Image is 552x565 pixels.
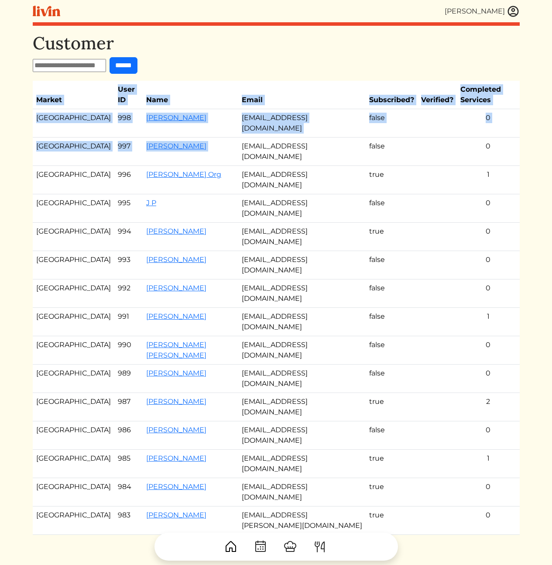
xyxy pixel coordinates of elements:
td: 0 [457,279,519,308]
td: [EMAIL_ADDRESS][DOMAIN_NAME] [238,223,366,251]
td: false [366,251,418,279]
td: 0 [457,336,519,365]
td: false [366,308,418,336]
td: 983 [114,506,143,535]
td: true [366,223,418,251]
img: CalendarDots-5bcf9d9080389f2a281d69619e1c85352834be518fbc73d9501aef674afc0d57.svg [254,540,267,554]
td: [GEOGRAPHIC_DATA] [33,393,114,421]
th: Email [238,81,366,109]
td: [GEOGRAPHIC_DATA] [33,421,114,450]
td: [GEOGRAPHIC_DATA] [33,166,114,194]
td: 992 [114,279,143,308]
td: [EMAIL_ADDRESS][DOMAIN_NAME] [238,336,366,365]
a: [PERSON_NAME] [146,369,206,377]
td: 0 [457,194,519,223]
td: 0 [457,251,519,279]
td: 993 [114,251,143,279]
td: [GEOGRAPHIC_DATA] [33,251,114,279]
td: [GEOGRAPHIC_DATA] [33,223,114,251]
img: livin-logo-a0d97d1a881af30f6274990eb6222085a2533c92bbd1e4f22c21b4f0d0e3210c.svg [33,6,60,17]
td: 0 [457,421,519,450]
td: 0 [457,138,519,166]
td: 995 [114,194,143,223]
td: false [366,138,418,166]
td: [EMAIL_ADDRESS][DOMAIN_NAME] [238,450,366,478]
td: [EMAIL_ADDRESS][DOMAIN_NAME] [238,393,366,421]
a: [PERSON_NAME] [PERSON_NAME] [146,341,206,359]
td: [EMAIL_ADDRESS][DOMAIN_NAME] [238,365,366,393]
td: [EMAIL_ADDRESS][DOMAIN_NAME] [238,194,366,223]
td: 984 [114,478,143,506]
td: 987 [114,393,143,421]
td: [GEOGRAPHIC_DATA] [33,138,114,166]
td: 997 [114,138,143,166]
td: 0 [457,506,519,535]
td: 991 [114,308,143,336]
a: [PERSON_NAME] Org [146,170,221,179]
td: 985 [114,450,143,478]
th: User ID [114,81,143,109]
h1: Customer [33,33,520,54]
td: true [366,166,418,194]
a: [PERSON_NAME] [146,454,206,462]
th: Market [33,81,114,109]
a: [PERSON_NAME] [146,482,206,491]
th: Name [143,81,238,109]
td: [GEOGRAPHIC_DATA] [33,478,114,506]
th: Subscribed? [366,81,418,109]
td: 986 [114,421,143,450]
td: 0 [457,365,519,393]
td: [GEOGRAPHIC_DATA] [33,279,114,308]
td: [GEOGRAPHIC_DATA] [33,450,114,478]
td: 0 [457,223,519,251]
td: [GEOGRAPHIC_DATA] [33,506,114,535]
td: 994 [114,223,143,251]
td: true [366,506,418,535]
td: [EMAIL_ADDRESS][DOMAIN_NAME] [238,279,366,308]
td: [GEOGRAPHIC_DATA] [33,336,114,365]
td: 990 [114,336,143,365]
td: true [366,478,418,506]
a: [PERSON_NAME] [146,227,206,235]
a: [PERSON_NAME] [146,312,206,320]
a: [PERSON_NAME] [146,255,206,264]
td: [EMAIL_ADDRESS][PERSON_NAME][DOMAIN_NAME] [238,506,366,535]
img: ForkKnife-55491504ffdb50bab0c1e09e7649658475375261d09fd45db06cec23bce548bf.svg [313,540,327,554]
a: [PERSON_NAME] [146,284,206,292]
img: House-9bf13187bcbb5817f509fe5e7408150f90897510c4275e13d0d5fca38e0b5951.svg [224,540,238,554]
td: false [366,194,418,223]
td: [EMAIL_ADDRESS][DOMAIN_NAME] [238,308,366,336]
td: 1 [457,308,519,336]
td: [EMAIL_ADDRESS][DOMAIN_NAME] [238,109,366,138]
td: false [366,421,418,450]
a: [PERSON_NAME] [146,114,206,122]
td: 2 [457,393,519,421]
td: false [366,365,418,393]
a: J P [146,199,156,207]
td: 998 [114,109,143,138]
th: Completed Services [457,81,519,109]
td: [GEOGRAPHIC_DATA] [33,194,114,223]
td: false [366,279,418,308]
td: 1 [457,166,519,194]
td: [EMAIL_ADDRESS][DOMAIN_NAME] [238,421,366,450]
td: [GEOGRAPHIC_DATA] [33,308,114,336]
td: false [366,336,418,365]
td: [GEOGRAPHIC_DATA] [33,109,114,138]
td: false [366,109,418,138]
td: 996 [114,166,143,194]
a: [PERSON_NAME] [146,142,206,150]
td: true [366,393,418,421]
td: [EMAIL_ADDRESS][DOMAIN_NAME] [238,478,366,506]
td: 989 [114,365,143,393]
td: [EMAIL_ADDRESS][DOMAIN_NAME] [238,166,366,194]
td: 1 [457,450,519,478]
a: [PERSON_NAME] [146,397,206,406]
img: ChefHat-a374fb509e4f37eb0702ca99f5f64f3b6956810f32a249b33092029f8484b388.svg [283,540,297,554]
a: [PERSON_NAME] [146,426,206,434]
td: true [366,450,418,478]
td: [EMAIL_ADDRESS][DOMAIN_NAME] [238,138,366,166]
a: [PERSON_NAME] [146,511,206,519]
img: user_account-e6e16d2ec92f44fc35f99ef0dc9cddf60790bfa021a6ecb1c896eb5d2907b31c.svg [507,5,520,18]
td: 0 [457,478,519,506]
